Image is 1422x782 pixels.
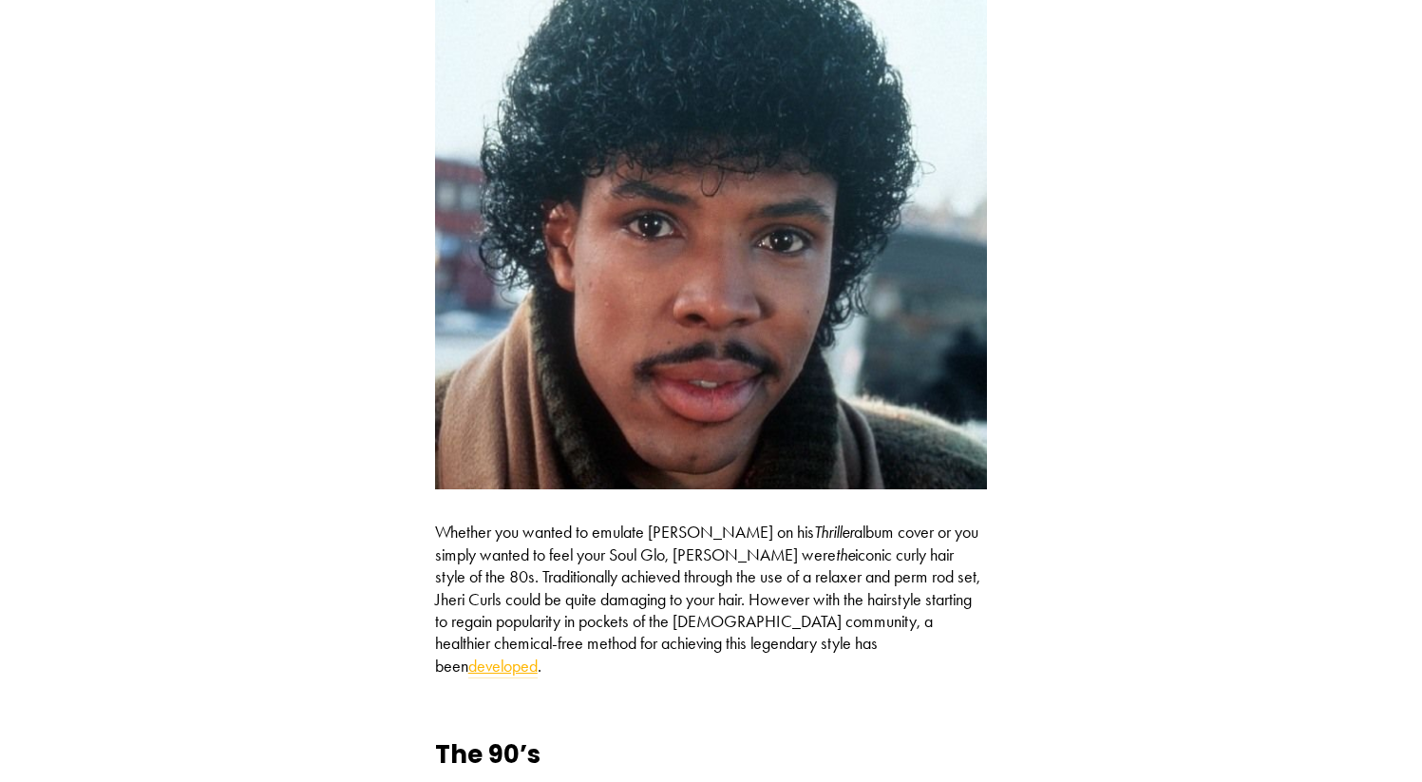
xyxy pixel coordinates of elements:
[435,735,540,778] strong: The 90’s
[468,656,538,678] a: developed
[836,544,855,565] em: the
[435,522,988,677] p: Whether you wanted to emulate [PERSON_NAME] on his album cover or you simply wanted to feel your ...
[468,656,538,677] span: developed
[814,522,854,543] em: Thriller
